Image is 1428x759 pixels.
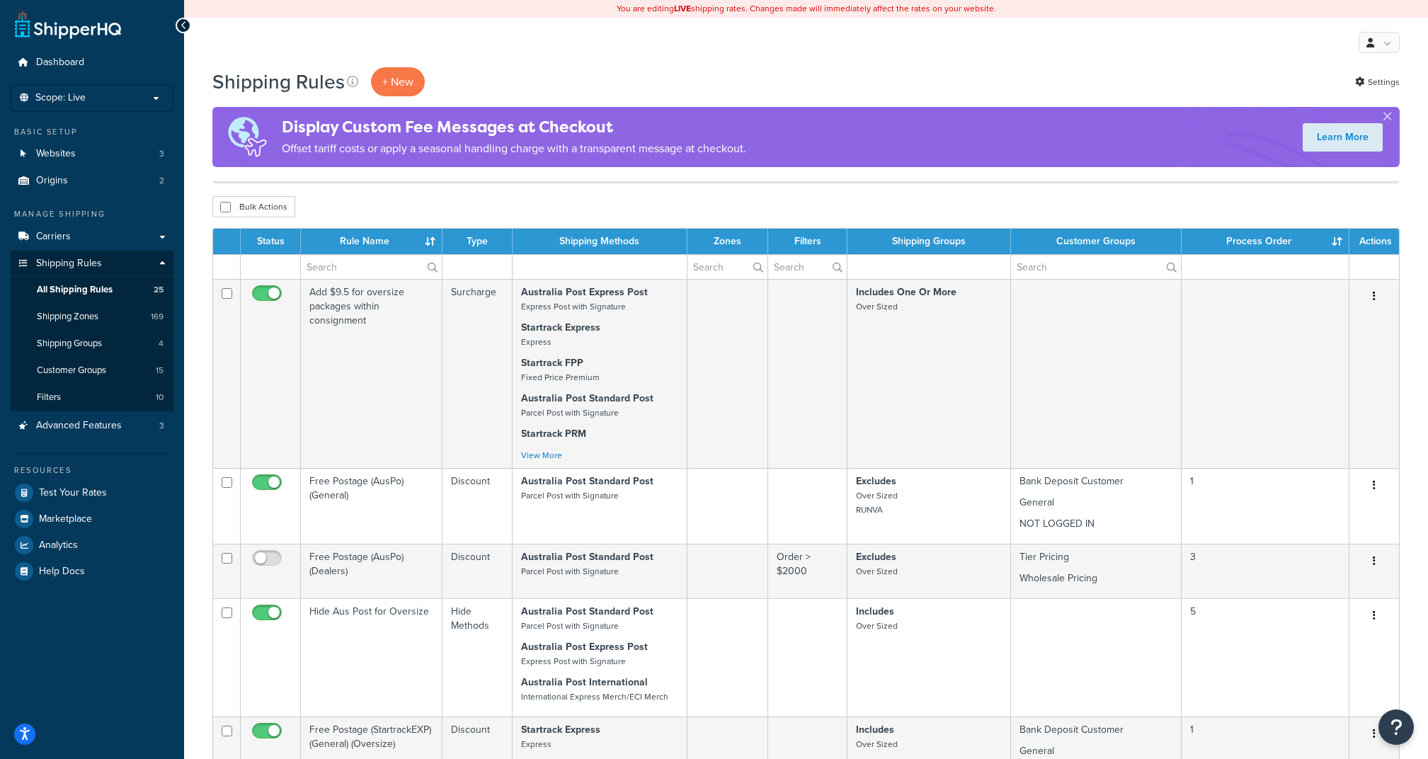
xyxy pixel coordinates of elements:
[521,620,619,632] small: Parcel Post with Signature
[301,255,442,279] input: Search
[687,255,767,279] input: Search
[521,690,668,703] small: International Express Merch/ECI Merch
[442,598,513,717] td: Hide Methods
[856,474,896,489] strong: Excludes
[39,487,107,499] span: Test Your Rates
[11,384,173,411] li: Filters
[37,392,61,404] span: Filters
[521,406,619,419] small: Parcel Post with Signature
[371,67,425,96] p: + New
[768,544,848,598] td: Order > $2000
[768,255,847,279] input: Search
[521,489,619,502] small: Parcel Post with Signature
[159,338,164,350] span: 4
[11,413,173,439] a: Advanced Features 3
[11,277,173,303] a: All Shipping Rules 25
[1019,496,1172,510] p: General
[36,231,71,243] span: Carriers
[1182,598,1349,717] td: 5
[856,604,894,619] strong: Includes
[847,229,1011,254] th: Shipping Groups
[442,279,513,468] td: Surcharge
[159,148,164,160] span: 3
[212,196,295,217] button: Bulk Actions
[521,675,648,690] strong: Australia Post International
[521,639,648,654] strong: Australia Post Express Post
[11,331,173,357] li: Shipping Groups
[212,107,282,167] img: duties-banner-06bc72dcb5fe05cb3f9472aba00be2ae8eb53ab6f0d8bb03d382ba314ac3c341.png
[1011,229,1182,254] th: Customer Groups
[521,426,586,441] strong: Startrack PRM
[856,738,898,751] small: Over Sized
[1182,544,1349,598] td: 3
[37,284,113,296] span: All Shipping Rules
[11,50,173,76] a: Dashboard
[856,300,898,313] small: Over Sized
[521,285,648,299] strong: Australia Post Express Post
[1019,744,1172,758] p: General
[442,544,513,598] td: Discount
[154,284,164,296] span: 25
[156,392,164,404] span: 10
[1303,123,1383,152] a: Learn More
[301,229,442,254] th: Rule Name : activate to sort column ascending
[212,68,345,96] h1: Shipping Rules
[521,655,626,668] small: Express Post with Signature
[1019,517,1172,531] p: NOT LOGGED IN
[37,311,98,323] span: Shipping Zones
[1182,468,1349,544] td: 1
[35,92,86,104] span: Scope: Live
[301,468,442,544] td: Free Postage (AusPo) (General)
[241,229,301,254] th: Status
[11,126,173,138] div: Basic Setup
[39,566,85,578] span: Help Docs
[442,229,513,254] th: Type
[282,139,746,159] p: Offset tariff costs or apply a seasonal handling charge with a transparent message at checkout.
[11,141,173,167] a: Websites 3
[11,251,173,412] li: Shipping Rules
[521,336,552,348] small: Express
[36,57,84,69] span: Dashboard
[151,311,164,323] span: 169
[15,11,121,39] a: ShipperHQ Home
[521,391,653,406] strong: Australia Post Standard Post
[11,277,173,303] li: All Shipping Rules
[521,449,562,462] a: View More
[1349,229,1399,254] th: Actions
[11,251,173,277] a: Shipping Rules
[768,229,848,254] th: Filters
[156,365,164,377] span: 15
[521,565,619,578] small: Parcel Post with Signature
[521,549,653,564] strong: Australia Post Standard Post
[856,722,894,737] strong: Includes
[1011,255,1181,279] input: Search
[36,420,122,432] span: Advanced Features
[11,208,173,220] div: Manage Shipping
[1011,544,1182,598] td: Tier Pricing
[301,544,442,598] td: Free Postage (AusPo) (Dealers)
[521,738,552,751] small: Express
[11,141,173,167] li: Websites
[39,513,92,525] span: Marketplace
[37,365,106,377] span: Customer Groups
[11,413,173,439] li: Advanced Features
[11,168,173,194] a: Origins 2
[1011,468,1182,544] td: Bank Deposit Customer
[521,320,600,335] strong: Startrack Express
[36,258,102,270] span: Shipping Rules
[11,480,173,506] li: Test Your Rates
[521,474,653,489] strong: Australia Post Standard Post
[11,358,173,384] li: Customer Groups
[687,229,768,254] th: Zones
[521,300,626,313] small: Express Post with Signature
[11,358,173,384] a: Customer Groups 15
[37,338,102,350] span: Shipping Groups
[521,371,600,384] small: Fixed Price Premium
[856,620,898,632] small: Over Sized
[856,285,956,299] strong: Includes One Or More
[301,279,442,468] td: Add $9.5 for oversize packages within consignment
[856,549,896,564] strong: Excludes
[159,175,164,187] span: 2
[36,148,76,160] span: Websites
